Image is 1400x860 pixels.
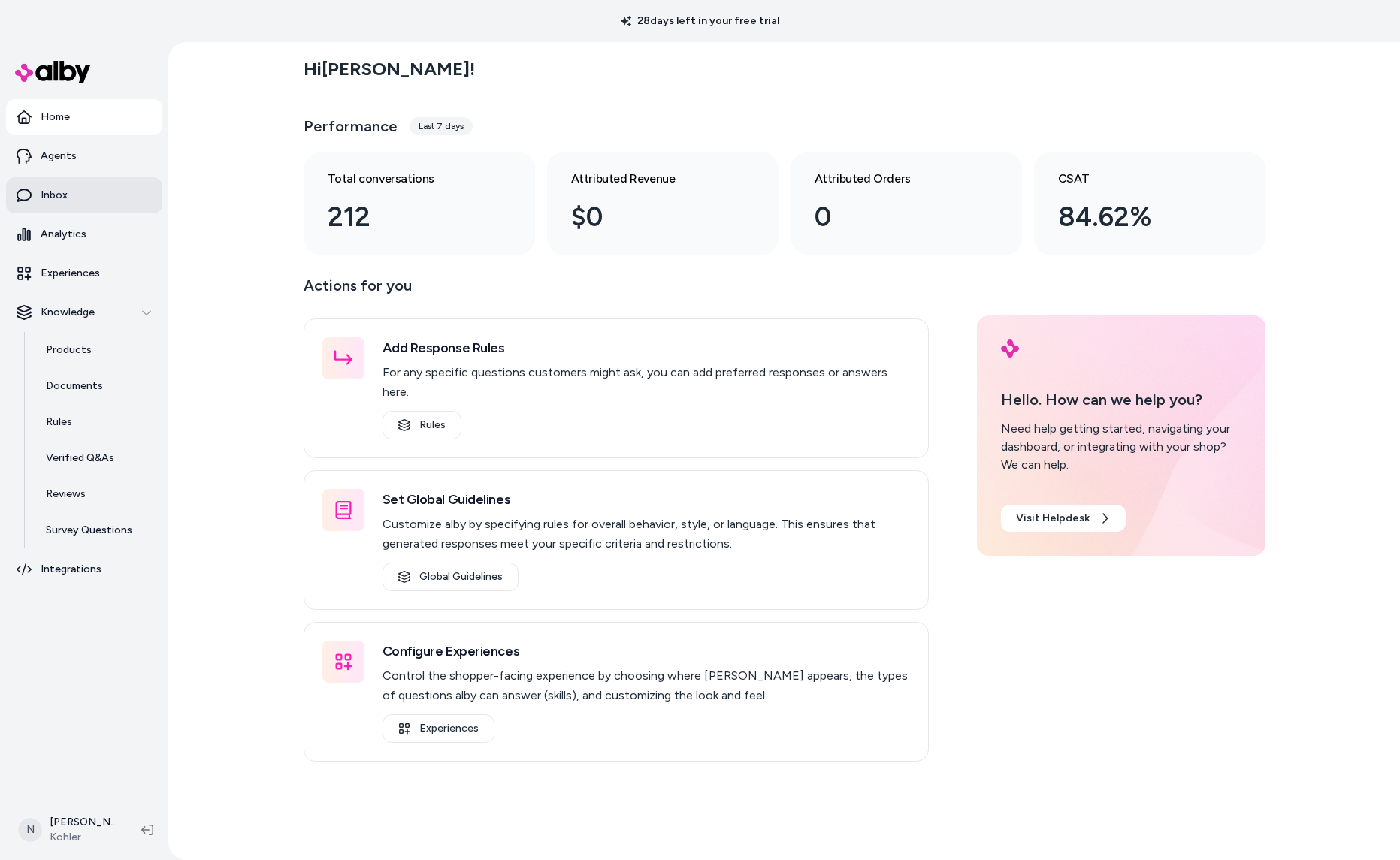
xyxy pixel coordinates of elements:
[1001,339,1019,358] img: alby Logo
[31,404,162,440] a: Rules
[6,216,162,252] a: Analytics
[41,266,100,281] p: Experiences
[18,818,42,842] span: N
[383,641,910,662] h3: Configure Experiences
[410,117,473,135] div: Last 7 days
[46,342,92,358] p: Products
[791,152,1022,255] a: Attributed Orders 0
[46,451,114,466] p: Verified Q&As
[1001,505,1126,532] a: Visit Helpdesk
[41,305,95,320] p: Knowledge
[9,806,129,854] button: N[PERSON_NAME]Kohler
[1058,197,1217,237] div: 84.62%
[6,99,162,135] a: Home
[6,294,162,330] button: Knowledge
[383,563,519,591] a: Global Guidelines
[41,562,101,577] p: Integrations
[46,523,132,538] p: Survey Questions
[328,170,487,188] h3: Total conversations
[1001,420,1241,474] div: Need help getting started, navigating your dashboard, or integrating with your shop? We can help.
[815,170,974,188] h3: Attributed Orders
[571,197,730,237] div: $0
[6,255,162,291] a: Experiences
[304,273,929,309] p: Actions for you
[46,415,72,430] p: Rules
[304,58,475,80] h2: Hi [PERSON_NAME] !
[31,440,162,476] a: Verified Q&As
[328,197,487,237] div: 212
[383,337,910,358] h3: Add Response Rules
[41,227,86,242] p: Analytics
[46,487,86,502] p: Reviews
[547,152,779,255] a: Attributed Revenue $0
[383,714,494,743] a: Experiences
[31,512,162,548] a: Survey Questions
[304,152,535,255] a: Total conversations 212
[15,61,90,83] img: alby Logo
[6,177,162,213] a: Inbox
[383,411,461,439] a: Rules
[1058,170,1217,188] h3: CSAT
[1034,152,1265,255] a: CSAT 84.62%
[31,476,162,512] a: Reviews
[46,379,103,394] p: Documents
[41,110,70,125] p: Home
[6,551,162,587] a: Integrations
[31,368,162,404] a: Documents
[571,170,730,188] h3: Attributed Revenue
[304,116,398,137] h3: Performance
[383,489,910,510] h3: Set Global Guidelines
[383,363,910,402] p: For any specific questions customers might ask, you can add preferred responses or answers here.
[50,830,117,845] span: Kohler
[383,514,910,554] p: Customize alby by specifying rules for overall behavior, style, or language. This ensures that ge...
[50,815,117,830] p: [PERSON_NAME]
[41,149,77,164] p: Agents
[383,666,910,705] p: Control the shopper-facing experience by choosing where [PERSON_NAME] appears, the types of quest...
[31,332,162,368] a: Products
[815,197,974,237] div: 0
[6,138,162,174] a: Agents
[1001,388,1241,411] p: Hello. How can we help you?
[41,188,68,203] p: Inbox
[612,14,788,29] p: 28 days left in your free trial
